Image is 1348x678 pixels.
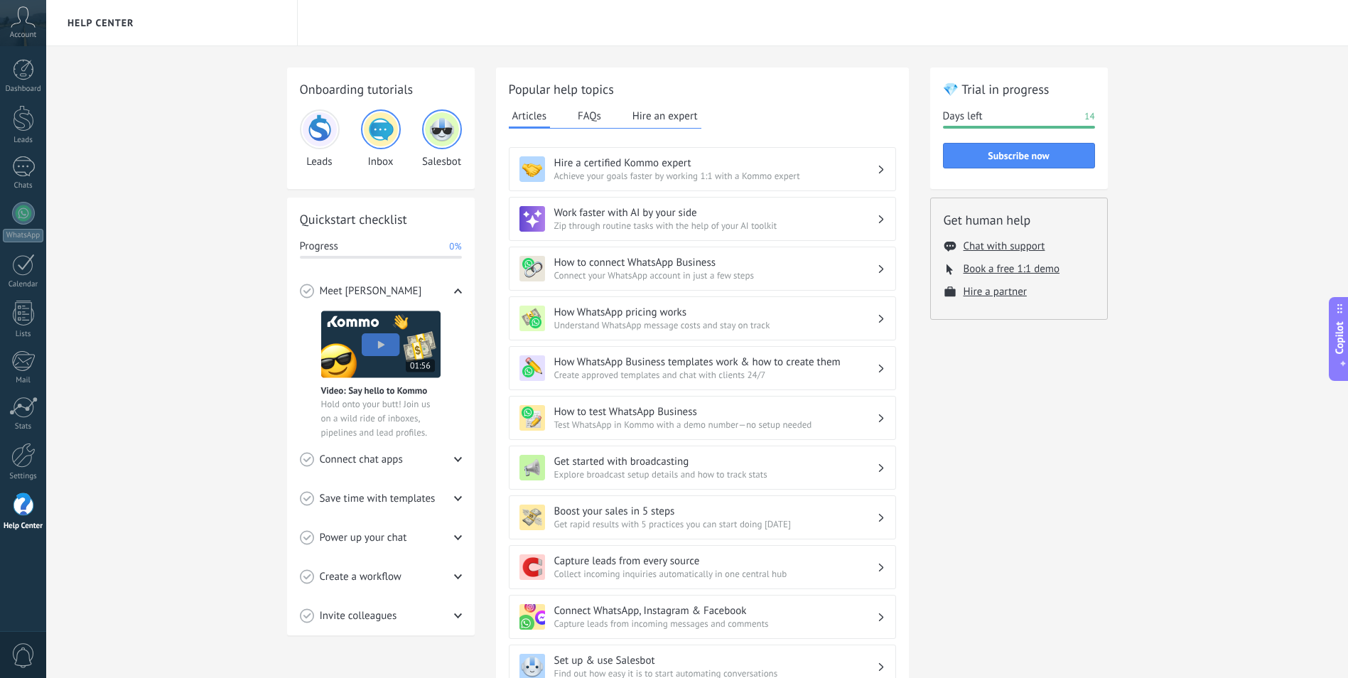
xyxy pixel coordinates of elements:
[554,604,877,618] h3: Connect WhatsApp, Instagram & Facebook
[574,105,605,127] button: FAQs
[3,330,44,339] div: Lists
[320,284,422,298] span: Meet [PERSON_NAME]
[554,419,877,431] span: Test WhatsApp in Kommo with a demo number—no setup needed
[554,654,877,667] h3: Set up & use Salesbot
[3,422,44,431] div: Stats
[964,262,1060,276] button: Book a free 1:1 demo
[943,143,1095,168] button: Subscribe now
[554,306,877,319] h3: How WhatsApp pricing works
[10,31,36,40] span: Account
[943,109,983,124] span: Days left
[1332,322,1347,355] span: Copilot
[300,210,462,228] h2: Quickstart checklist
[509,105,551,129] button: Articles
[554,319,877,331] span: Understand WhatsApp message costs and stay on track
[300,109,340,168] div: Leads
[3,472,44,481] div: Settings
[320,531,407,545] span: Power up your chat
[554,156,877,170] h3: Hire a certified Kommo expert
[629,105,701,127] button: Hire an expert
[321,311,441,378] img: Meet video
[3,181,44,190] div: Chats
[422,109,462,168] div: Salesbot
[988,151,1049,161] span: Subscribe now
[554,256,877,269] h3: How to connect WhatsApp Business
[449,240,461,254] span: 0%
[964,240,1045,253] button: Chat with support
[509,80,896,98] h2: Popular help topics
[3,229,43,242] div: WhatsApp
[321,384,428,397] span: Video: Say hello to Kommo
[3,136,44,145] div: Leads
[964,285,1027,298] button: Hire a partner
[320,609,397,623] span: Invite colleagues
[554,455,877,468] h3: Get started with broadcasting
[554,568,877,580] span: Collect incoming inquiries automatically in one central hub
[3,280,44,289] div: Calendar
[361,109,401,168] div: Inbox
[554,554,877,568] h3: Capture leads from every source
[1084,109,1094,124] span: 14
[3,85,44,94] div: Dashboard
[554,405,877,419] h3: How to test WhatsApp Business
[320,492,436,506] span: Save time with templates
[300,80,462,98] h2: Onboarding tutorials
[554,220,877,232] span: Zip through routine tasks with the help of your AI toolkit
[554,505,877,518] h3: Boost your sales in 5 steps
[554,269,877,281] span: Connect your WhatsApp account in just a few steps
[943,80,1095,98] h2: 💎 Trial in progress
[944,211,1094,229] h2: Get human help
[554,206,877,220] h3: Work faster with AI by your side
[554,618,877,630] span: Capture leads from incoming messages and comments
[3,522,44,531] div: Help Center
[3,376,44,385] div: Mail
[320,570,401,584] span: Create a workflow
[300,240,338,254] span: Progress
[554,369,877,381] span: Create approved templates and chat with clients 24/7
[320,453,403,467] span: Connect chat apps
[554,518,877,530] span: Get rapid results with 5 practices you can start doing [DATE]
[554,170,877,182] span: Achieve your goals faster by working 1:1 with a Kommo expert
[321,397,441,440] span: Hold onto your butt! Join us on a wild ride of inboxes, pipelines and lead profiles.
[554,355,877,369] h3: How WhatsApp Business templates work & how to create them
[554,468,877,480] span: Explore broadcast setup details and how to track stats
